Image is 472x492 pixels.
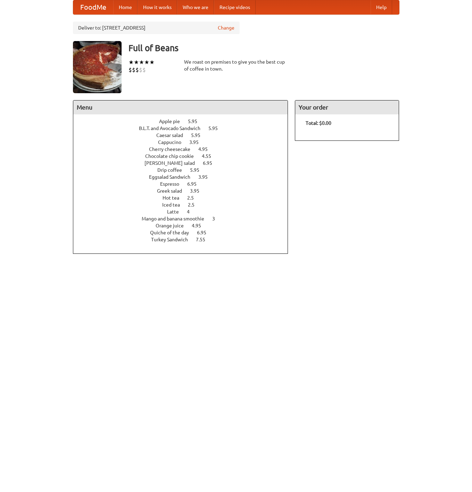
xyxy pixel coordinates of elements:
span: Eggsalad Sandwich [149,174,197,180]
li: $ [135,66,139,74]
span: Latte [167,209,186,215]
a: Eggsalad Sandwich 3.95 [149,174,221,180]
span: 3.95 [189,139,206,145]
span: Espresso [160,181,186,187]
span: Orange juice [156,223,191,228]
a: Cappucino 3.95 [158,139,212,145]
a: [PERSON_NAME] salad 6.95 [144,160,225,166]
span: Cherry cheesecake [149,146,197,152]
span: 4.55 [202,153,218,159]
span: 5.95 [191,132,207,138]
a: Turkey Sandwich 7.55 [151,237,218,242]
h4: Your order [295,100,399,114]
a: How it works [138,0,177,14]
li: $ [129,66,132,74]
span: Greek salad [157,188,189,194]
h3: Full of Beans [129,41,399,55]
span: 4.95 [192,223,208,228]
span: 6.95 [187,181,204,187]
span: Hot tea [163,195,186,201]
span: Quiche of the day [150,230,196,235]
a: FoodMe [73,0,113,14]
li: ★ [149,58,155,66]
span: 6.95 [203,160,219,166]
b: Total: $0.00 [306,120,331,126]
span: B.L.T. and Avocado Sandwich [139,126,207,131]
li: ★ [129,58,134,66]
a: Latte 4 [167,209,202,215]
a: Home [113,0,138,14]
span: 3.95 [198,174,215,180]
a: Who we are [177,0,214,14]
a: Change [218,24,234,31]
span: Apple pie [159,119,187,124]
a: Quiche of the day 6.95 [150,230,219,235]
li: $ [132,66,135,74]
span: 7.55 [196,237,212,242]
div: Deliver to: [STREET_ADDRESS] [73,22,240,34]
a: Help [371,0,392,14]
span: 6.95 [197,230,213,235]
a: Mango and banana smoothie 3 [142,216,228,221]
span: 4 [187,209,197,215]
a: Hot tea 2.5 [163,195,207,201]
span: 2.5 [187,195,201,201]
div: We roast on premises to give you the best cup of coffee in town. [184,58,288,72]
a: Apple pie 5.95 [159,119,210,124]
a: Iced tea 2.5 [162,202,207,208]
li: $ [139,66,142,74]
li: ★ [139,58,144,66]
span: Turkey Sandwich [151,237,195,242]
a: Espresso 6.95 [160,181,209,187]
a: Orange juice 4.95 [156,223,214,228]
a: Cherry cheesecake 4.95 [149,146,221,152]
a: B.L.T. and Avocado Sandwich 5.95 [139,126,231,131]
a: Recipe videos [214,0,256,14]
a: Greek salad 3.95 [157,188,212,194]
span: Chocolate chip cookie [145,153,201,159]
li: ★ [134,58,139,66]
a: Drip coffee 5.95 [157,167,212,173]
span: 5.95 [188,119,204,124]
span: 3 [212,216,222,221]
span: Cappucino [158,139,188,145]
span: 5.95 [190,167,206,173]
span: 5.95 [208,126,225,131]
h4: Menu [73,100,288,114]
span: 2.5 [188,202,201,208]
span: 4.95 [198,146,215,152]
span: 3.95 [190,188,206,194]
li: $ [142,66,146,74]
span: Mango and banana smoothie [142,216,211,221]
span: [PERSON_NAME] salad [144,160,202,166]
a: Chocolate chip cookie 4.55 [145,153,224,159]
span: Caesar salad [156,132,190,138]
li: ★ [144,58,149,66]
span: Iced tea [162,202,187,208]
span: Drip coffee [157,167,189,173]
img: angular.jpg [73,41,122,93]
a: Caesar salad 5.95 [156,132,213,138]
